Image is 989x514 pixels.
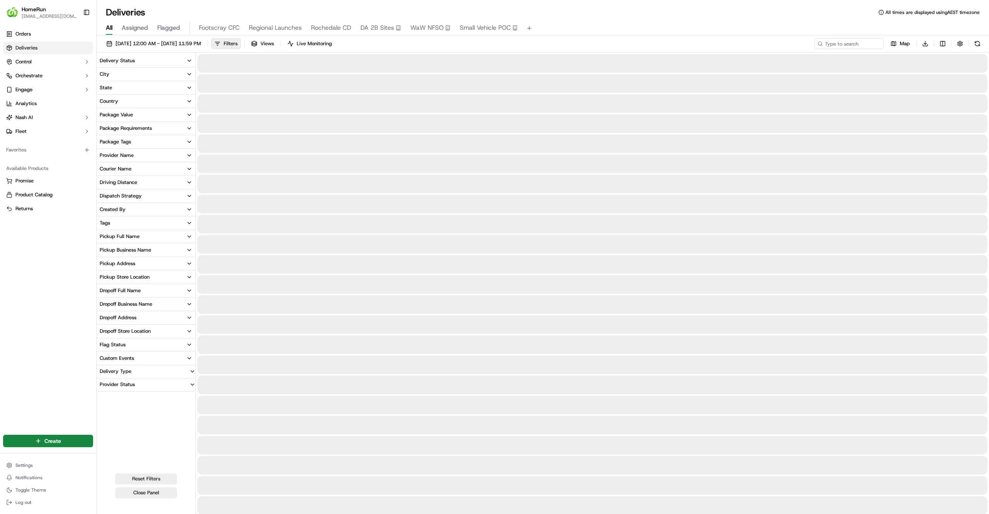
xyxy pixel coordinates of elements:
img: Jess Findlay [8,134,20,146]
div: Delivery Status [100,57,135,64]
button: Pickup Address [97,257,195,270]
a: Product Catalog [6,191,90,198]
div: Pickup Address [100,260,135,267]
div: We're available if you need us! [35,82,106,88]
div: City [100,71,109,78]
h1: Deliveries [106,6,145,19]
span: Control [15,58,32,65]
a: 💻API Documentation [62,170,127,184]
div: Courier Name [100,165,131,172]
div: Dropoff Business Name [100,301,152,308]
div: Dispatch Strategy [100,192,142,199]
span: API Documentation [73,173,124,181]
button: Courier Name [97,162,195,175]
span: Log out [15,499,31,505]
button: Package Requirements [97,122,195,135]
button: State [97,81,195,94]
div: Pickup Store Location [100,274,150,281]
div: Created By [100,206,126,213]
button: Dispatch Strategy [97,189,195,203]
button: Orchestrate [3,70,93,82]
p: Welcome 👋 [8,31,141,44]
button: Notifications [3,472,93,483]
button: Close Panel [115,487,177,498]
button: Control [3,56,93,68]
span: HomeRun [22,5,46,13]
span: Analytics [15,100,37,107]
span: Deliveries [15,44,37,51]
button: Engage [3,83,93,96]
button: Promise [3,175,93,187]
button: Driving Distance [97,176,195,189]
span: Fleet [15,128,27,135]
a: Powered byPylon [54,192,93,198]
span: DA 2B Sites [360,23,394,32]
button: Product Catalog [3,189,93,201]
button: Dropoff Full Name [97,284,195,297]
div: 💻 [65,174,71,180]
button: Created By [97,203,195,216]
span: Nash AI [15,114,33,121]
button: Flag Status [97,338,195,351]
div: Favorites [3,144,93,156]
span: Create [44,437,61,445]
span: Regional Launches [249,23,302,32]
button: Tags [97,216,195,230]
button: Returns [3,203,93,215]
button: Custom Events [97,352,195,365]
button: Fleet [3,125,93,138]
button: Package Tags [97,135,195,148]
img: HomeRun [6,6,19,19]
button: Pickup Store Location [97,271,195,284]
span: Engage [15,86,32,93]
div: Provider Status [97,381,138,388]
div: Available Products [3,162,93,175]
button: Views [248,38,277,49]
div: Driving Distance [100,179,137,186]
div: Package Requirements [100,125,152,132]
img: 1736555255976-a54dd68f-1ca7-489b-9aae-adbdc363a1c4 [8,74,22,88]
div: Package Value [100,111,133,118]
a: Promise [6,177,90,184]
span: [DATE] 12:00 AM - [DATE] 11:59 PM [116,40,201,47]
span: [DATE] [68,141,84,147]
span: Rochedale CD [311,23,351,32]
span: Footscray CFC [199,23,240,32]
div: Tags [100,220,110,226]
span: Filters [224,40,238,47]
span: Orchestrate [15,72,42,79]
a: Deliveries [3,42,93,54]
button: Country [97,95,195,108]
span: Live Monitoring [297,40,332,47]
button: Pickup Full Name [97,230,195,243]
span: [PERSON_NAME] [24,141,63,147]
span: Knowledge Base [15,173,59,181]
button: Provider Name [97,149,195,162]
span: Flagged [157,23,180,32]
div: 📗 [8,174,14,180]
span: Returns [15,205,33,212]
button: Pickup Business Name [97,243,195,257]
button: Filters [211,38,241,49]
a: Analytics [3,97,93,110]
button: Log out [3,497,93,508]
span: WaW NFSO [410,23,444,32]
div: Package Tags [100,138,131,145]
span: [PERSON_NAME] [24,120,63,126]
span: [DATE] [68,120,84,126]
button: Dropoff Address [97,311,195,324]
div: Custom Events [100,355,134,362]
img: 4281594248423_2fcf9dad9f2a874258b8_72.png [16,74,30,88]
button: Settings [3,460,93,471]
span: • [64,141,67,147]
button: Dropoff Store Location [97,325,195,338]
div: Start new chat [35,74,127,82]
span: [EMAIL_ADDRESS][DOMAIN_NAME] [22,13,77,19]
input: Type to search [814,38,884,49]
div: Past conversations [8,101,52,107]
button: Package Value [97,108,195,121]
div: Dropoff Full Name [100,287,141,294]
div: Pickup Business Name [100,247,151,254]
button: HomeRunHomeRun[EMAIL_ADDRESS][DOMAIN_NAME] [3,3,80,22]
div: Provider Name [100,152,134,159]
